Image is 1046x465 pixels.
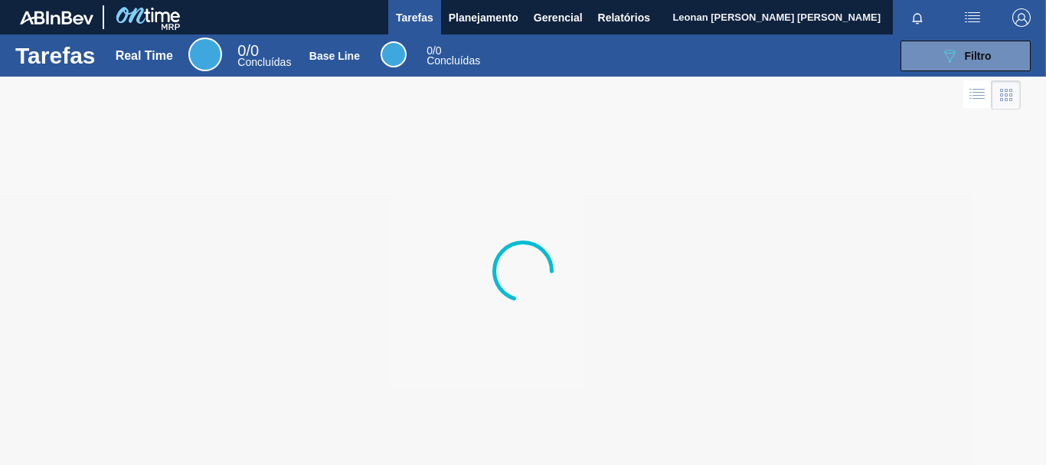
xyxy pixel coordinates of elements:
[534,8,583,27] span: Gerencial
[237,56,291,68] span: Concluídas
[237,42,246,59] span: 0
[963,8,982,27] img: userActions
[427,54,480,67] span: Concluídas
[309,50,360,62] div: Base Line
[427,44,441,57] span: / 0
[1012,8,1031,27] img: Logout
[15,47,96,64] h1: Tarefas
[237,44,291,67] div: Real Time
[188,38,222,71] div: Real Time
[893,7,942,28] button: Notificações
[965,50,992,62] span: Filtro
[427,46,480,66] div: Base Line
[381,41,407,67] div: Base Line
[449,8,518,27] span: Planejamento
[598,8,650,27] span: Relatórios
[901,41,1031,71] button: Filtro
[116,49,173,63] div: Real Time
[237,42,259,59] span: / 0
[396,8,433,27] span: Tarefas
[427,44,433,57] span: 0
[20,11,93,25] img: TNhmsLtSVTkK8tSr43FrP2fwEKptu5GPRR3wAAAABJRU5ErkJggg==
